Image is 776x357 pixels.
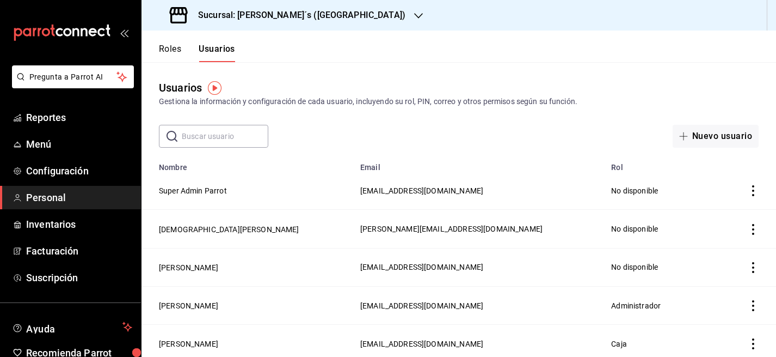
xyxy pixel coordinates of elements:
[141,156,354,172] th: Nombre
[360,263,483,271] span: [EMAIL_ADDRESS][DOMAIN_NAME]
[26,217,132,232] span: Inventarios
[208,81,221,95] img: Tooltip marker
[354,156,605,172] th: Email
[159,300,218,311] button: [PERSON_NAME]
[189,9,405,22] h3: Sucursal: [PERSON_NAME]´s ([GEOGRAPHIC_DATA])
[673,125,759,148] button: Nuevo usuario
[159,224,299,235] button: [DEMOGRAPHIC_DATA][PERSON_NAME]
[605,248,724,286] td: No disponible
[748,300,759,311] button: actions
[8,79,134,90] a: Pregunta a Parrot AI
[120,28,128,37] button: open_drawer_menu
[26,164,132,178] span: Configuración
[748,224,759,235] button: actions
[605,172,724,210] td: No disponible
[611,301,661,310] span: Administrador
[360,301,483,310] span: [EMAIL_ADDRESS][DOMAIN_NAME]
[748,185,759,196] button: actions
[199,44,235,62] button: Usuarios
[159,96,759,107] div: Gestiona la información y configuración de cada usuario, incluyendo su rol, PIN, correo y otros p...
[26,244,132,258] span: Facturación
[12,65,134,88] button: Pregunta a Parrot AI
[611,340,627,348] span: Caja
[26,190,132,205] span: Personal
[26,270,132,285] span: Suscripción
[26,137,132,152] span: Menú
[360,186,483,195] span: [EMAIL_ADDRESS][DOMAIN_NAME]
[159,262,218,273] button: [PERSON_NAME]
[26,320,118,334] span: Ayuda
[605,156,724,172] th: Rol
[26,110,132,125] span: Reportes
[748,338,759,349] button: actions
[29,71,117,83] span: Pregunta a Parrot AI
[159,80,202,96] div: Usuarios
[159,185,227,196] button: Super Admin Parrot
[159,44,235,62] div: navigation tabs
[748,262,759,273] button: actions
[360,225,543,233] span: [PERSON_NAME][EMAIL_ADDRESS][DOMAIN_NAME]
[182,125,268,147] input: Buscar usuario
[360,340,483,348] span: [EMAIL_ADDRESS][DOMAIN_NAME]
[159,338,218,349] button: [PERSON_NAME]
[605,210,724,248] td: No disponible
[159,44,181,62] button: Roles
